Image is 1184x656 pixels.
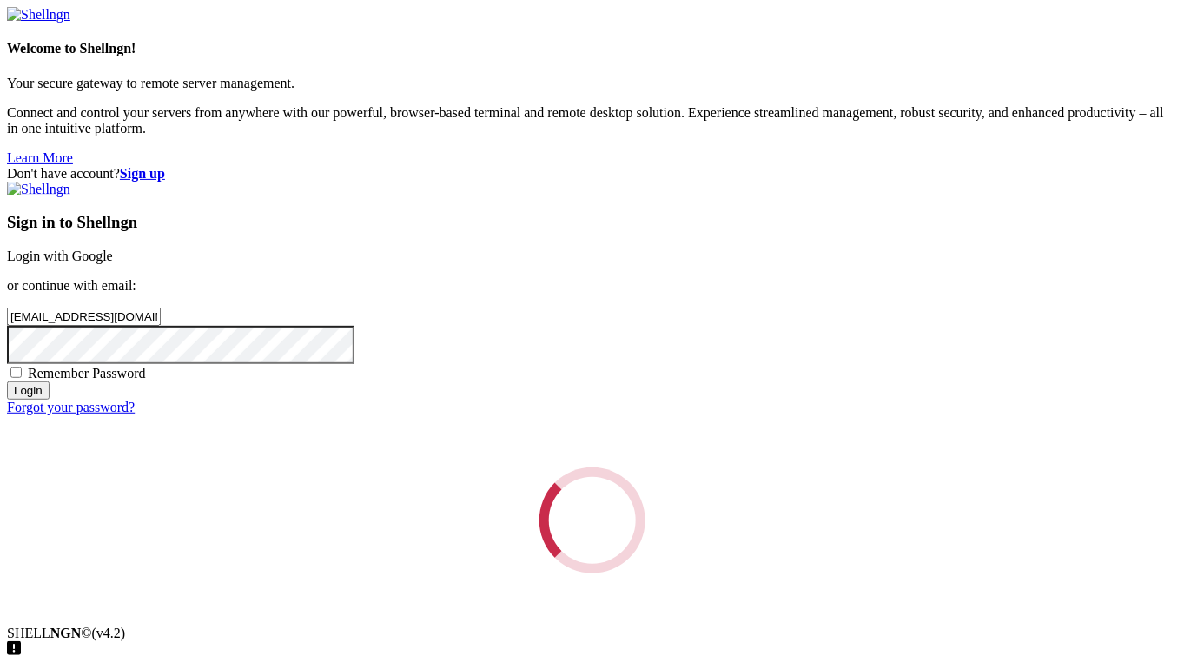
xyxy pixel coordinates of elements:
[92,626,126,640] span: 4.2.0
[7,150,73,165] a: Learn More
[7,400,135,414] a: Forgot your password?
[7,41,1177,56] h4: Welcome to Shellngn!
[7,278,1177,294] p: or continue with email:
[7,308,161,326] input: Email address
[120,166,165,181] a: Sign up
[10,367,22,378] input: Remember Password
[7,248,113,263] a: Login with Google
[7,166,1177,182] div: Don't have account?
[7,626,125,640] span: SHELL ©
[50,626,82,640] b: NGN
[7,105,1177,136] p: Connect and control your servers from anywhere with our powerful, browser-based terminal and remo...
[7,7,70,23] img: Shellngn
[7,381,50,400] input: Login
[7,182,70,197] img: Shellngn
[7,213,1177,232] h3: Sign in to Shellngn
[28,366,146,381] span: Remember Password
[7,76,1177,91] p: Your secure gateway to remote server management.
[523,452,661,590] div: Loading...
